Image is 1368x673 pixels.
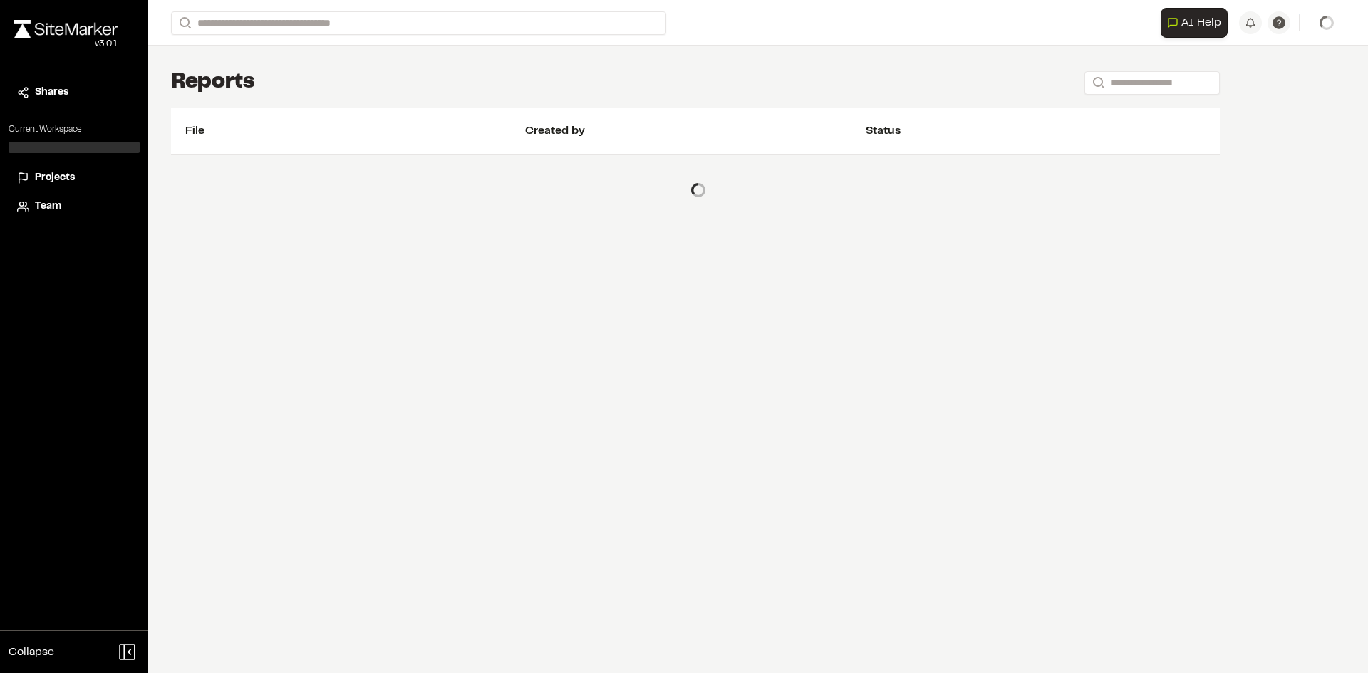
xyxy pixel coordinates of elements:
[171,11,197,35] button: Search
[866,122,1206,140] div: Status
[35,170,75,186] span: Projects
[525,122,865,140] div: Created by
[9,123,140,136] p: Current Workspace
[17,170,131,186] a: Projects
[1084,71,1110,95] button: Search
[9,644,54,661] span: Collapse
[1161,8,1233,38] div: Open AI Assistant
[35,199,61,214] span: Team
[1181,14,1221,31] span: AI Help
[14,20,118,38] img: rebrand.png
[171,68,255,97] h1: Reports
[1161,8,1228,38] button: Open AI Assistant
[17,199,131,214] a: Team
[35,85,68,100] span: Shares
[185,122,525,140] div: File
[17,85,131,100] a: Shares
[14,38,118,51] div: Oh geez...please don't...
